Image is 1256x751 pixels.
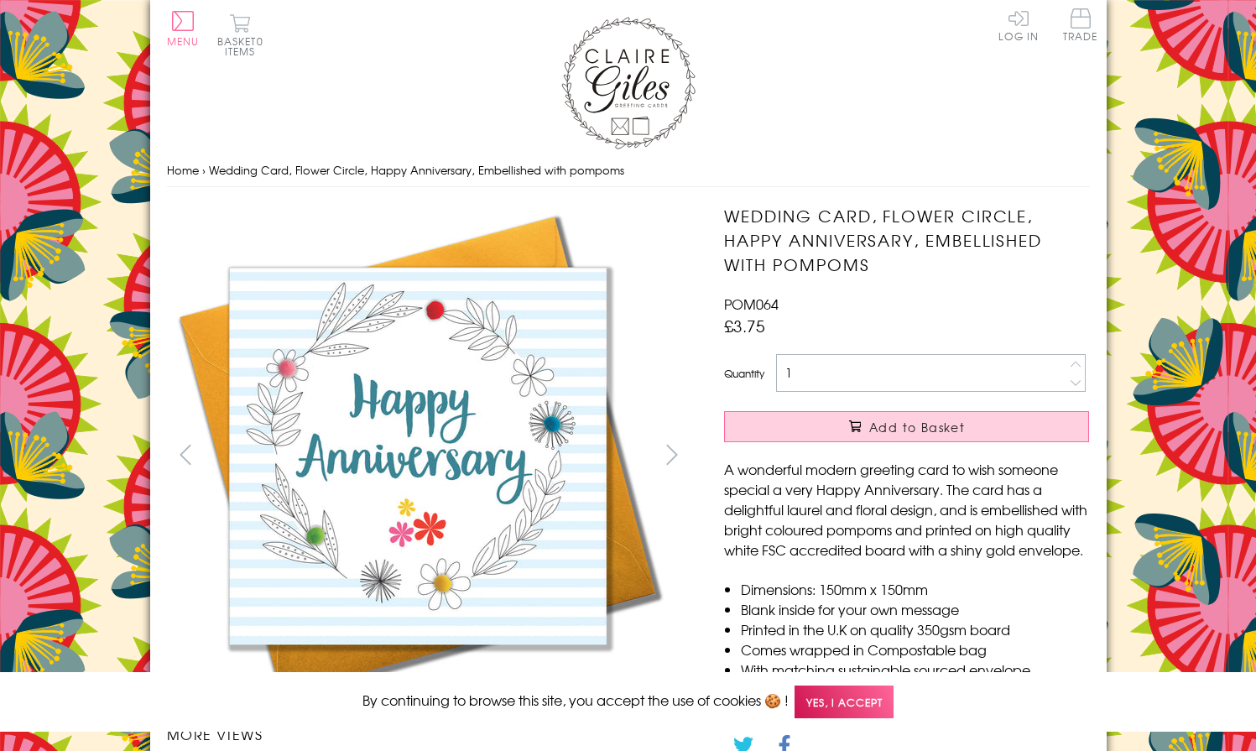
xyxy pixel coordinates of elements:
span: Add to Basket [869,419,965,435]
span: 0 items [225,34,263,59]
img: Wedding Card, Flower Circle, Happy Anniversary, Embellished with pompoms [691,204,1194,705]
span: £3.75 [724,314,765,337]
span: Wedding Card, Flower Circle, Happy Anniversary, Embellished with pompoms [209,162,624,178]
a: Log In [998,8,1039,41]
button: Basket0 items [217,13,263,56]
li: Printed in the U.K on quality 350gsm board [741,619,1089,639]
button: prev [167,435,205,473]
nav: breadcrumbs [167,154,1090,188]
button: Menu [167,11,200,46]
h1: Wedding Card, Flower Circle, Happy Anniversary, Embellished with pompoms [724,204,1089,276]
span: › [202,162,206,178]
img: Claire Giles Greetings Cards [561,17,696,149]
img: Wedding Card, Flower Circle, Happy Anniversary, Embellished with pompoms [166,204,670,707]
span: Trade [1063,8,1098,41]
label: Quantity [724,366,764,381]
p: A wonderful modern greeting card to wish someone special a very Happy Anniversary. The card has a... [724,459,1089,560]
li: Dimensions: 150mm x 150mm [741,579,1089,599]
a: Trade [1063,8,1098,44]
button: next [653,435,691,473]
li: Blank inside for your own message [741,599,1089,619]
h3: More views [167,724,691,744]
span: POM064 [724,294,779,314]
span: Menu [167,34,200,49]
span: Yes, I accept [795,686,894,718]
li: With matching sustainable sourced envelope [741,660,1089,680]
a: Home [167,162,199,178]
li: Comes wrapped in Compostable bag [741,639,1089,660]
button: Add to Basket [724,411,1089,442]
